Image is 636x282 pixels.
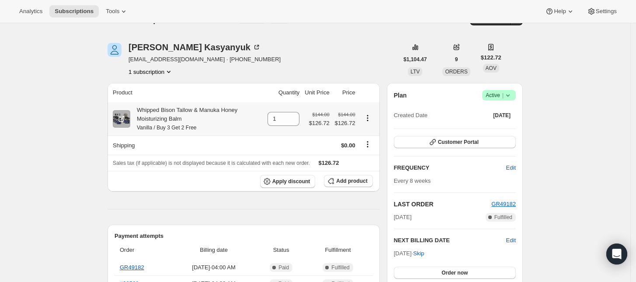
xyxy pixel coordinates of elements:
h2: LAST ORDER [394,200,492,209]
span: 9 [455,56,458,63]
button: Subscriptions [49,5,99,17]
span: Customer Portal [438,139,479,146]
button: Add product [324,175,372,187]
button: Tools [101,5,133,17]
span: Analytics [19,8,42,15]
th: Quantity [265,83,302,102]
h2: FREQUENCY [394,164,506,172]
span: Skip [413,249,424,258]
span: [DATE] [493,112,511,119]
span: Billing date [174,246,254,254]
span: LTV [410,69,420,75]
button: Product actions [129,67,173,76]
th: Order [115,240,171,260]
div: Whipped Bison Tallow & Manuka Honey Moisturizing Balm [130,106,262,132]
span: [DATE] [394,213,412,222]
img: product img [113,110,130,128]
th: Shipping [108,136,265,155]
span: [DATE] · [394,250,424,257]
th: Unit Price [302,83,332,102]
small: $144.00 [313,112,330,117]
span: $126.72 [319,160,339,166]
span: [EMAIL_ADDRESS][DOMAIN_NAME] · [PHONE_NUMBER] [129,55,281,64]
h2: Payment attempts [115,232,373,240]
th: Product [108,83,265,102]
span: Apply discount [272,178,310,185]
div: [PERSON_NAME] Kasyanyuk [129,43,261,52]
span: Tools [106,8,119,15]
span: Sales tax (if applicable) is not displayed because it is calculated with each new order. [113,160,310,166]
small: Vanilla / Buy 3 Get 2 Free [137,125,197,131]
span: Active [486,91,512,100]
button: Product actions [361,113,375,123]
button: 9 [450,53,463,66]
span: Status [259,246,303,254]
th: Price [332,83,358,102]
span: Fulfilled [331,264,349,271]
button: [DATE] [488,109,516,122]
button: Settings [582,5,622,17]
span: Every 8 weeks [394,178,431,184]
span: | [502,92,504,99]
span: Daniel Kasyanyuk [108,43,122,57]
span: ORDERS [445,69,467,75]
button: Help [540,5,580,17]
h2: NEXT BILLING DATE [394,236,506,245]
span: Order now [441,269,468,276]
span: Settings [596,8,617,15]
span: $1,104.47 [403,56,427,63]
span: $122.72 [481,53,501,62]
span: Fulfillment [308,246,367,254]
button: Shipping actions [361,139,375,149]
button: Customer Portal [394,136,516,148]
button: GR49182 [491,200,516,209]
a: GR49182 [120,264,144,271]
h2: Plan [394,91,407,100]
span: $126.72 [309,119,330,128]
button: Order now [394,267,516,279]
button: Apply discount [260,175,316,188]
small: $144.00 [338,112,355,117]
span: $126.72 [335,119,355,128]
button: Edit [501,161,521,175]
button: $1,104.47 [398,53,432,66]
span: Created Date [394,111,427,120]
span: AOV [486,65,497,71]
span: Fulfilled [494,214,512,221]
a: GR49182 [491,201,516,207]
span: Help [554,8,566,15]
div: Open Intercom Messenger [606,244,627,265]
span: Subscriptions [55,8,94,15]
span: Add product [336,178,367,185]
button: Analytics [14,5,48,17]
span: [DATE] · 04:00 AM [174,263,254,272]
span: Paid [278,264,289,271]
button: Skip [408,247,429,261]
span: $0.00 [341,142,355,149]
button: Edit [506,236,516,245]
span: Edit [506,164,516,172]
